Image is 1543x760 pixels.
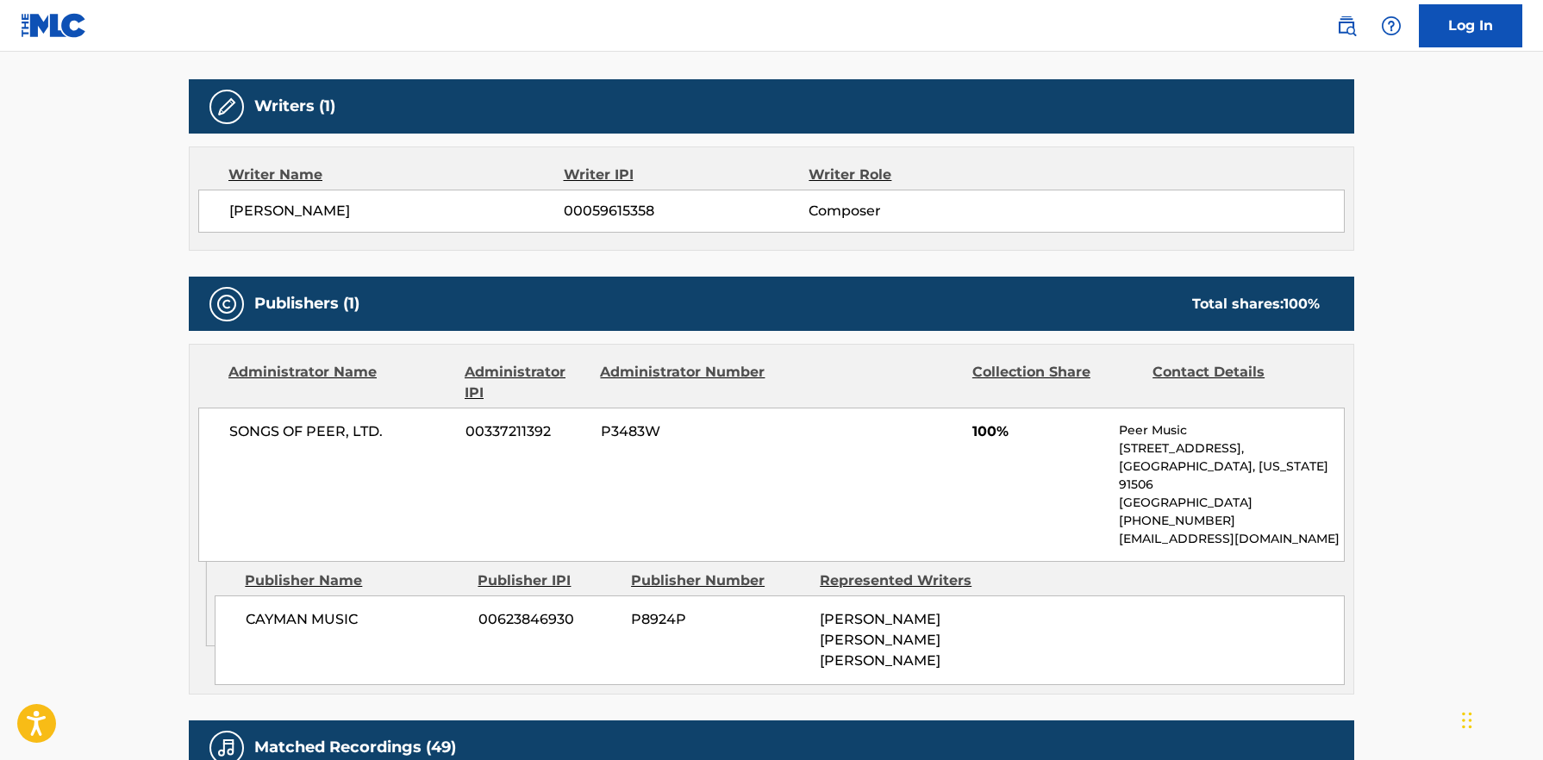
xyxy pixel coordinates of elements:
iframe: Chat Widget [1457,677,1543,760]
div: Administrator IPI [465,362,587,403]
div: Publisher IPI [478,570,618,591]
div: Contact Details [1153,362,1320,403]
div: Writer Name [228,165,564,185]
span: P3483W [601,421,768,442]
span: 00337211392 [465,421,588,442]
a: Public Search [1329,9,1364,43]
img: Writers [216,97,237,117]
span: Composer [809,201,1032,221]
span: 100 % [1284,296,1320,312]
span: 00059615358 [564,201,809,221]
div: Administrator Name [228,362,452,403]
img: Matched Recordings [216,738,237,758]
a: Log In [1419,4,1522,47]
span: 00623846930 [478,609,618,630]
img: help [1381,16,1402,36]
div: Publisher Name [245,570,465,591]
span: SONGS OF PEER, LTD. [229,421,453,442]
h5: Matched Recordings (49) [254,738,456,757]
div: Administrator Number [600,362,767,403]
img: search [1336,16,1357,36]
div: Collection Share [972,362,1140,403]
div: Total shares: [1192,294,1320,315]
div: Writer IPI [564,165,809,185]
span: 100% [972,421,1106,442]
p: [GEOGRAPHIC_DATA], [US_STATE] 91506 [1119,458,1344,494]
img: Publishers [216,294,237,315]
img: MLC Logo [21,13,87,38]
h5: Writers (1) [254,97,335,116]
span: [PERSON_NAME] [PERSON_NAME] [PERSON_NAME] [820,611,940,669]
span: P8924P [631,609,807,630]
h5: Publishers (1) [254,294,359,314]
p: [EMAIL_ADDRESS][DOMAIN_NAME] [1119,530,1344,548]
p: [STREET_ADDRESS], [1119,439,1344,458]
p: [GEOGRAPHIC_DATA] [1119,494,1344,512]
p: [PHONE_NUMBER] [1119,512,1344,530]
span: CAYMAN MUSIC [246,609,465,630]
div: Publisher Number [631,570,807,591]
p: Peer Music [1119,421,1344,439]
div: Drag [1462,695,1472,746]
div: Represented Writers [820,570,996,591]
span: [PERSON_NAME] [229,201,564,221]
div: Help [1374,9,1409,43]
div: Writer Role [809,165,1032,185]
